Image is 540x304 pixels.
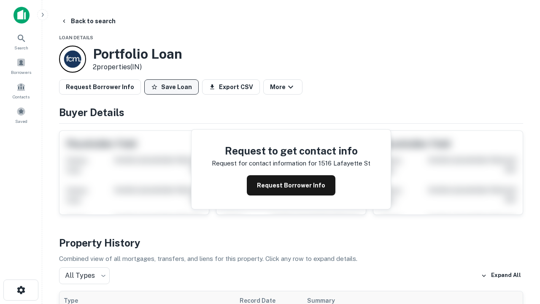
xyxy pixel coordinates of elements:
h3: Portfolio Loan [93,46,182,62]
span: Loan Details [59,35,93,40]
a: Saved [3,103,40,126]
p: Request for contact information for [212,158,317,168]
span: Contacts [13,93,30,100]
p: 2 properties (IN) [93,62,182,72]
a: Search [3,30,40,53]
h4: Buyer Details [59,105,523,120]
h4: Property History [59,235,523,250]
button: Request Borrower Info [247,175,335,195]
button: Request Borrower Info [59,79,141,95]
button: Expand All [479,269,523,282]
button: Export CSV [202,79,260,95]
span: Search [14,44,28,51]
a: Borrowers [3,54,40,77]
iframe: Chat Widget [498,209,540,250]
button: Save Loan [144,79,199,95]
h4: Request to get contact info [212,143,370,158]
button: Back to search [57,14,119,29]
p: Combined view of all mortgages, transfers, and liens for this property. Click any row to expand d... [59,254,523,264]
span: Saved [15,118,27,125]
p: 1516 lafayette st [319,158,370,168]
a: Contacts [3,79,40,102]
div: All Types [59,267,110,284]
span: Borrowers [11,69,31,76]
button: More [263,79,302,95]
img: capitalize-icon.png [13,7,30,24]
